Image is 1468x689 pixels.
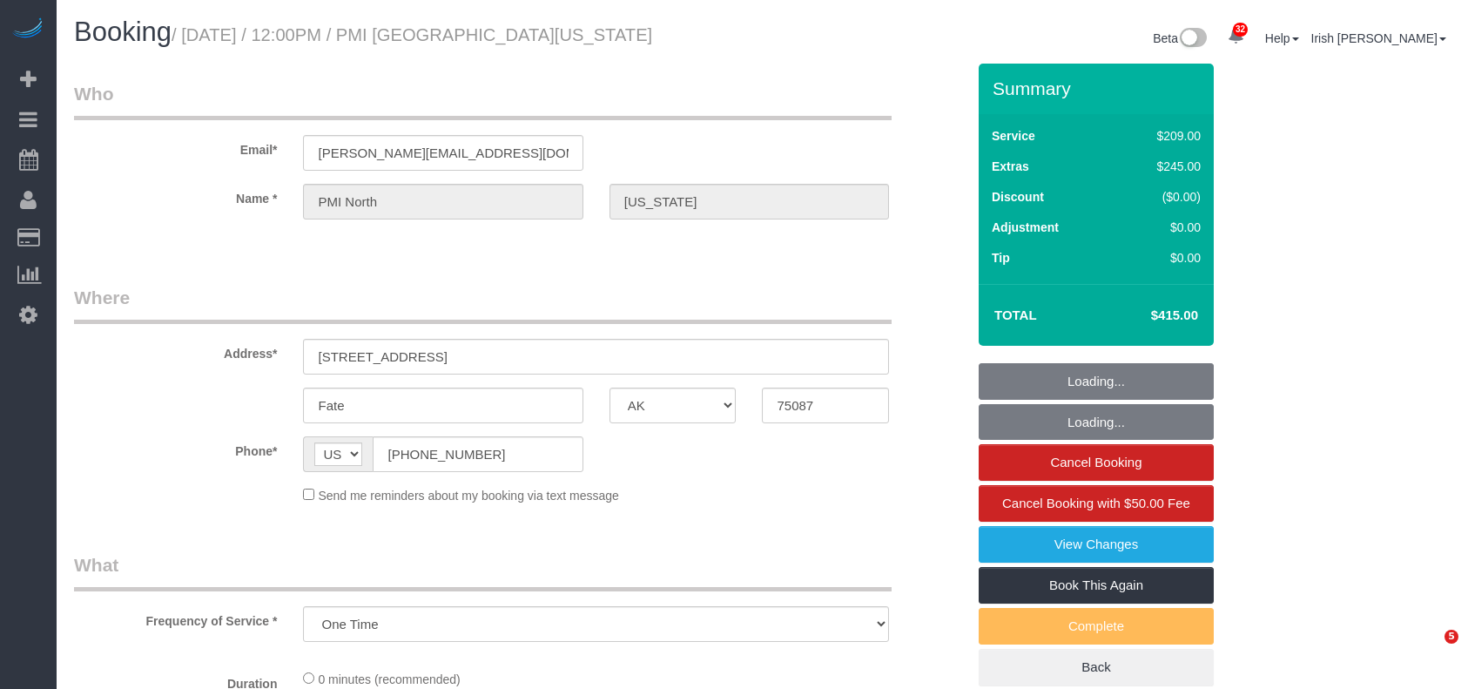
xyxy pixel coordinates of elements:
[1099,308,1198,323] h4: $415.00
[1120,219,1201,236] div: $0.00
[1153,31,1207,45] a: Beta
[303,135,582,171] input: Email*
[979,526,1214,563] a: View Changes
[992,219,1059,236] label: Adjustment
[61,339,290,362] label: Address*
[74,17,172,47] span: Booking
[1409,630,1451,672] iframe: Intercom live chat
[10,17,45,42] img: Automaid Logo
[303,388,582,423] input: City*
[1120,249,1201,267] div: $0.00
[318,489,619,503] span: Send me reminders about my booking via text message
[994,307,1037,322] strong: Total
[1120,188,1201,206] div: ($0.00)
[74,285,892,324] legend: Where
[1120,127,1201,145] div: $209.00
[172,25,652,44] small: / [DATE] / 12:00PM / PMI [GEOGRAPHIC_DATA][US_STATE]
[373,436,582,472] input: Phone*
[1219,17,1253,56] a: 32
[61,184,290,207] label: Name *
[1002,496,1190,510] span: Cancel Booking with $50.00 Fee
[1233,23,1248,37] span: 32
[993,78,1205,98] h3: Summary
[762,388,889,423] input: Zip Code*
[992,127,1035,145] label: Service
[61,606,290,630] label: Frequency of Service *
[1444,630,1458,644] span: 5
[1178,28,1207,51] img: New interface
[979,444,1214,481] a: Cancel Booking
[992,158,1029,175] label: Extras
[979,649,1214,686] a: Back
[1311,31,1446,45] a: Irish [PERSON_NAME]
[74,552,892,591] legend: What
[61,135,290,159] label: Email*
[992,249,1010,267] label: Tip
[979,567,1214,604] a: Book This Again
[303,184,582,220] input: First Name*
[61,436,290,460] label: Phone*
[1120,158,1201,175] div: $245.00
[609,184,889,220] input: Last Name*
[979,485,1214,522] a: Cancel Booking with $50.00 Fee
[992,188,1044,206] label: Discount
[318,672,460,686] span: 0 minutes (recommended)
[74,81,892,120] legend: Who
[1265,31,1299,45] a: Help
